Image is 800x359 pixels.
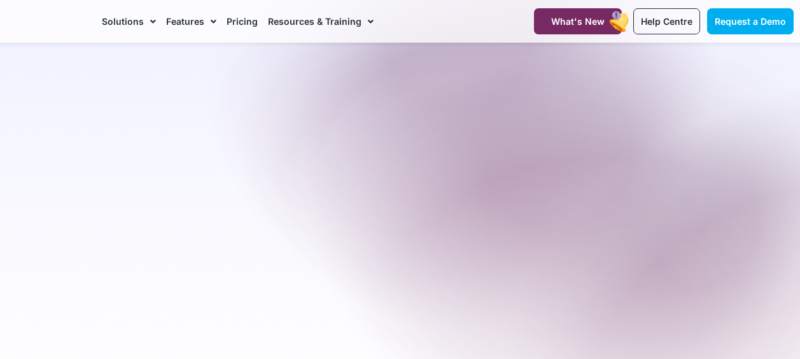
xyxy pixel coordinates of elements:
span: What's New [551,16,605,27]
span: Request a Demo [715,16,786,27]
img: CareMaster Logo [6,12,89,31]
a: Request a Demo [707,8,794,34]
span: Help Centre [641,16,692,27]
a: What's New [534,8,622,34]
a: Help Centre [633,8,700,34]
